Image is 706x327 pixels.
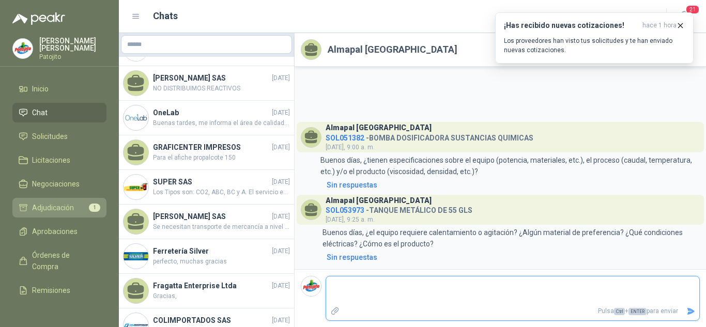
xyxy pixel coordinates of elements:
[326,216,375,223] span: [DATE], 9:25 a. m.
[12,12,65,25] img: Logo peakr
[628,308,647,315] span: ENTER
[32,250,97,272] span: Órdenes de Compra
[272,73,290,83] span: [DATE]
[119,239,294,274] a: Company LogoFerretería Silver[DATE]perfecto, muchas gracias
[12,281,106,300] a: Remisiones
[119,101,294,135] a: Company LogoOneLab[DATE]Buenas tardes, me informa el área de calidad que es para comprobar limpie...
[675,7,694,26] button: 21
[504,36,685,55] p: Los proveedores han visto tus solicitudes y te han enviado nuevas cotizaciones.
[326,131,533,141] h4: - BOMBA DOSIFICADORA SUSTANCIAS QUIMICAS
[119,205,294,239] a: [PERSON_NAME] SAS[DATE]Se necesitan transporte de mercancía a nivel de piso ofrecemos el transpor...
[124,105,148,130] img: Company Logo
[325,179,700,191] a: Sin respuestas
[504,21,638,30] h3: ¡Has recibido nuevas cotizaciones!
[32,202,74,213] span: Adjudicación
[119,170,294,205] a: Company LogoSUPER SAS[DATE]Los Tipos son: CO2, ABC, BC y A. El servicio es para mantenimiento, re...
[323,227,700,250] p: Buenos días, ¿el equipo requiere calentamiento o agitación? ¿Algún material de preferencia? ¿Qué ...
[326,206,364,214] span: SOL053973
[119,274,294,308] a: Fragatta Enterprise Ltda[DATE]Gracias,
[89,204,100,212] span: 1
[301,276,321,296] img: Company Logo
[272,316,290,325] span: [DATE]
[272,246,290,256] span: [DATE]
[119,135,294,170] a: GRAFICENTER IMPRESOS[DATE]Para el afiche propalcote 150
[12,79,106,99] a: Inicio
[12,222,106,241] a: Aprobaciones
[32,178,80,190] span: Negociaciones
[39,37,106,52] p: [PERSON_NAME] [PERSON_NAME]
[153,211,270,222] h4: [PERSON_NAME] SAS
[32,226,78,237] span: Aprobaciones
[153,142,270,153] h4: GRAFICENTER IMPRESOS
[153,315,270,326] h4: COLIMPORTADOS SAS
[326,125,432,131] h3: Almapal [GEOGRAPHIC_DATA]
[153,84,290,94] span: NO DISTRIBUIMOS REACTIVOS
[153,188,290,197] span: Los Tipos son: CO2, ABC, BC y A. El servicio es para mantenimiento, recarga y prueba hidrostática...
[682,302,699,320] button: Enviar
[642,21,677,30] span: hace 1 hora
[153,257,290,267] span: perfecto, muchas gracias
[326,134,364,142] span: SOL051382
[153,176,270,188] h4: SUPER SAS
[326,144,375,151] span: [DATE], 9:00 a. m.
[153,222,290,232] span: Se necesitan transporte de mercancía a nivel de piso ofrecemos el transporte con una capacidad de...
[272,212,290,222] span: [DATE]
[495,12,694,64] button: ¡Has recibido nuevas cotizaciones!hace 1 hora Los proveedores han visto tus solicitudes y te han ...
[272,281,290,291] span: [DATE]
[12,174,106,194] a: Negociaciones
[32,154,70,166] span: Licitaciones
[13,39,33,58] img: Company Logo
[119,66,294,101] a: [PERSON_NAME] SAS[DATE]NO DISTRIBUIMOS REACTIVOS
[12,198,106,217] a: Adjudicación1
[325,252,700,263] a: Sin respuestas
[153,9,178,23] h1: Chats
[344,302,683,320] p: Pulsa + para enviar
[272,143,290,152] span: [DATE]
[153,107,270,118] h4: OneLab
[39,54,106,60] p: Patojito
[614,308,625,315] span: Ctrl
[124,175,148,199] img: Company Logo
[32,83,49,95] span: Inicio
[326,198,432,204] h3: Almapal [GEOGRAPHIC_DATA]
[272,108,290,118] span: [DATE]
[12,103,106,122] a: Chat
[153,118,290,128] span: Buenas tardes, me informa el área de calidad que es para comprobar limpieza de tanques
[32,285,70,296] span: Remisiones
[124,244,148,269] img: Company Logo
[12,245,106,276] a: Órdenes de Compra
[12,150,106,170] a: Licitaciones
[32,107,48,118] span: Chat
[12,127,106,146] a: Solicitudes
[153,153,290,163] span: Para el afiche propalcote 150
[153,245,270,257] h4: Ferretería Silver
[327,179,377,191] div: Sin respuestas
[32,131,68,142] span: Solicitudes
[153,280,270,291] h4: Fragatta Enterprise Ltda
[685,5,700,14] span: 21
[326,302,344,320] label: Adjuntar archivos
[326,204,472,213] h4: - TANQUE METÁLICO DE 55 GLS
[272,177,290,187] span: [DATE]
[320,154,700,177] p: Buenos días, ¿tienen especificaciones sobre el equipo (potencia, materiales, etc.), el proceso (c...
[153,291,290,301] span: Gracias,
[153,72,270,84] h4: [PERSON_NAME] SAS
[327,252,377,263] div: Sin respuestas
[328,42,457,57] h2: Almapal [GEOGRAPHIC_DATA]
